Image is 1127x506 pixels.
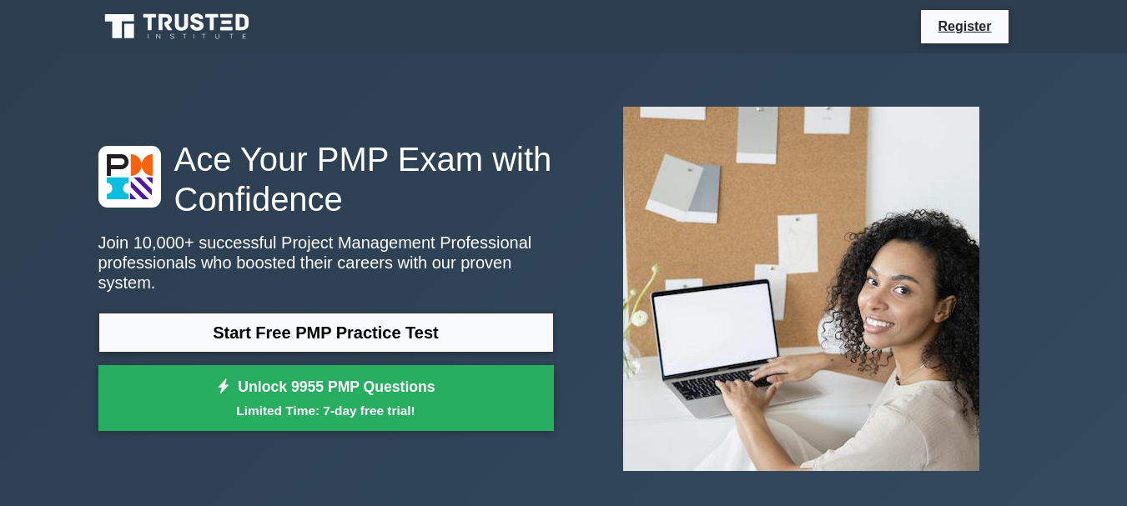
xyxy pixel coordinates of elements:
a: Register [928,16,1001,37]
a: Start Free PMP Practice Test [98,313,554,353]
h1: Ace Your PMP Exam with Confidence [98,139,554,219]
a: Unlock 9955 PMP QuestionsLimited Time: 7-day free trial! [98,365,554,432]
p: Join 10,000+ successful Project Management Professional professionals who boosted their careers w... [98,233,554,293]
small: Limited Time: 7-day free trial! [119,401,533,420]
